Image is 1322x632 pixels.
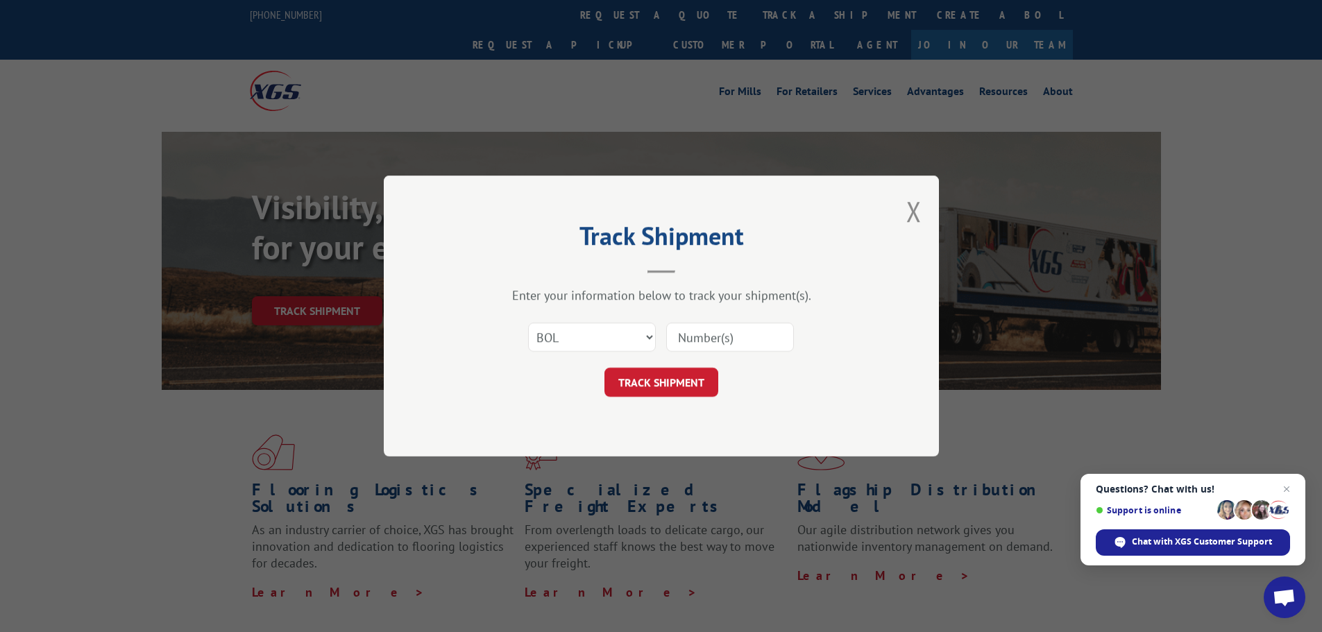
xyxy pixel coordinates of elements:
h2: Track Shipment [453,226,870,253]
div: Chat with XGS Customer Support [1096,529,1290,556]
span: Chat with XGS Customer Support [1132,536,1272,548]
div: Enter your information below to track your shipment(s). [453,287,870,303]
span: Close chat [1278,481,1295,497]
button: Close modal [906,193,922,230]
span: Questions? Chat with us! [1096,484,1290,495]
span: Support is online [1096,505,1212,515]
input: Number(s) [666,323,794,352]
div: Open chat [1264,577,1305,618]
button: TRACK SHIPMENT [604,368,718,397]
